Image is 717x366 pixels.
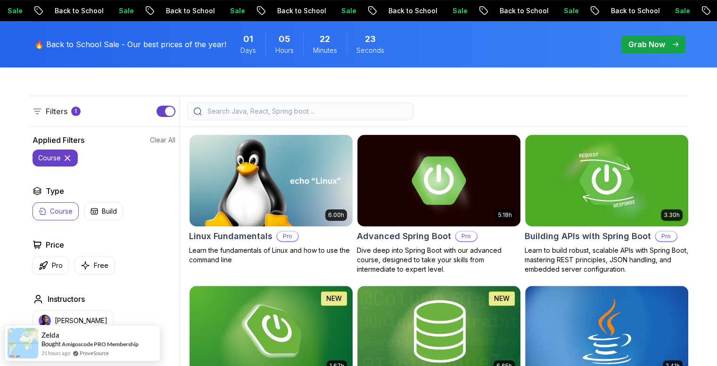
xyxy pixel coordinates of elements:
[33,256,69,274] button: Pro
[356,46,384,55] span: Seconds
[525,135,688,226] img: Building APIs with Spring Boot card
[189,230,272,243] h2: Linux Fundamentals
[208,6,239,16] p: Sale
[74,108,77,115] p: 1
[62,341,139,348] a: Amigoscode PRO Membership
[653,6,684,16] p: Sale
[46,185,64,197] h2: Type
[50,207,73,216] p: Course
[189,134,353,265] a: Linux Fundamentals card6.00hLinux FundamentalsProLearn the fundamentals of Linux and how to use t...
[431,6,461,16] p: Sale
[46,106,67,117] p: Filters
[94,261,108,270] p: Free
[357,230,451,243] h2: Advanced Spring Boot
[326,294,342,303] p: NEW
[97,6,127,16] p: Sale
[102,207,117,216] p: Build
[243,33,253,46] span: 1 Days
[74,256,115,274] button: Free
[313,46,337,55] span: Minutes
[150,135,175,145] button: Clear All
[320,33,330,46] span: 22 Minutes
[656,232,676,241] p: Pro
[33,202,79,220] button: Course
[33,310,114,331] button: instructor img[PERSON_NAME]
[38,153,61,163] p: course
[320,6,350,16] p: Sale
[525,246,689,274] p: Learn to build robust, scalable APIs with Spring Boot, mastering REST principles, JSON handling, ...
[55,316,107,325] p: [PERSON_NAME]
[190,135,353,226] img: Linux Fundamentals card
[279,33,290,46] span: 5 Hours
[48,293,85,305] h2: Instructors
[41,331,59,339] span: Zelda
[357,134,521,274] a: Advanced Spring Boot card5.18hAdvanced Spring BootProDive deep into Spring Boot with our advanced...
[357,246,521,274] p: Dive deep into Spring Boot with our advanced course, designed to take your skills from intermedia...
[80,349,109,357] a: ProveSource
[589,6,653,16] p: Back to School
[525,230,651,243] h2: Building APIs with Spring Boot
[277,232,298,241] p: Pro
[357,135,520,226] img: Advanced Spring Boot card
[255,6,320,16] p: Back to School
[328,211,344,219] p: 6.00h
[206,107,407,116] input: Search Java, React, Spring boot ...
[41,349,70,357] span: 21 hours ago
[275,46,294,55] span: Hours
[33,150,78,166] button: course
[33,134,84,146] h2: Applied Filters
[664,211,680,219] p: 3.30h
[34,39,226,50] p: 🔥 Back to School Sale - Our best prices of the year!
[39,315,51,327] img: instructor img
[525,134,689,274] a: Building APIs with Spring Boot card3.30hBuilding APIs with Spring BootProLearn to build robust, s...
[189,246,353,265] p: Learn the fundamentals of Linux and how to use the command line
[478,6,542,16] p: Back to School
[144,6,208,16] p: Back to School
[52,261,63,270] p: Pro
[628,39,665,50] p: Grab Now
[41,340,61,348] span: Bought
[33,6,97,16] p: Back to School
[494,294,510,303] p: NEW
[8,328,38,358] img: provesource social proof notification image
[46,239,64,250] h2: Price
[456,232,477,241] p: Pro
[542,6,572,16] p: Sale
[240,46,256,55] span: Days
[498,211,512,219] p: 5.18h
[84,202,123,220] button: Build
[365,33,376,46] span: 23 Seconds
[367,6,431,16] p: Back to School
